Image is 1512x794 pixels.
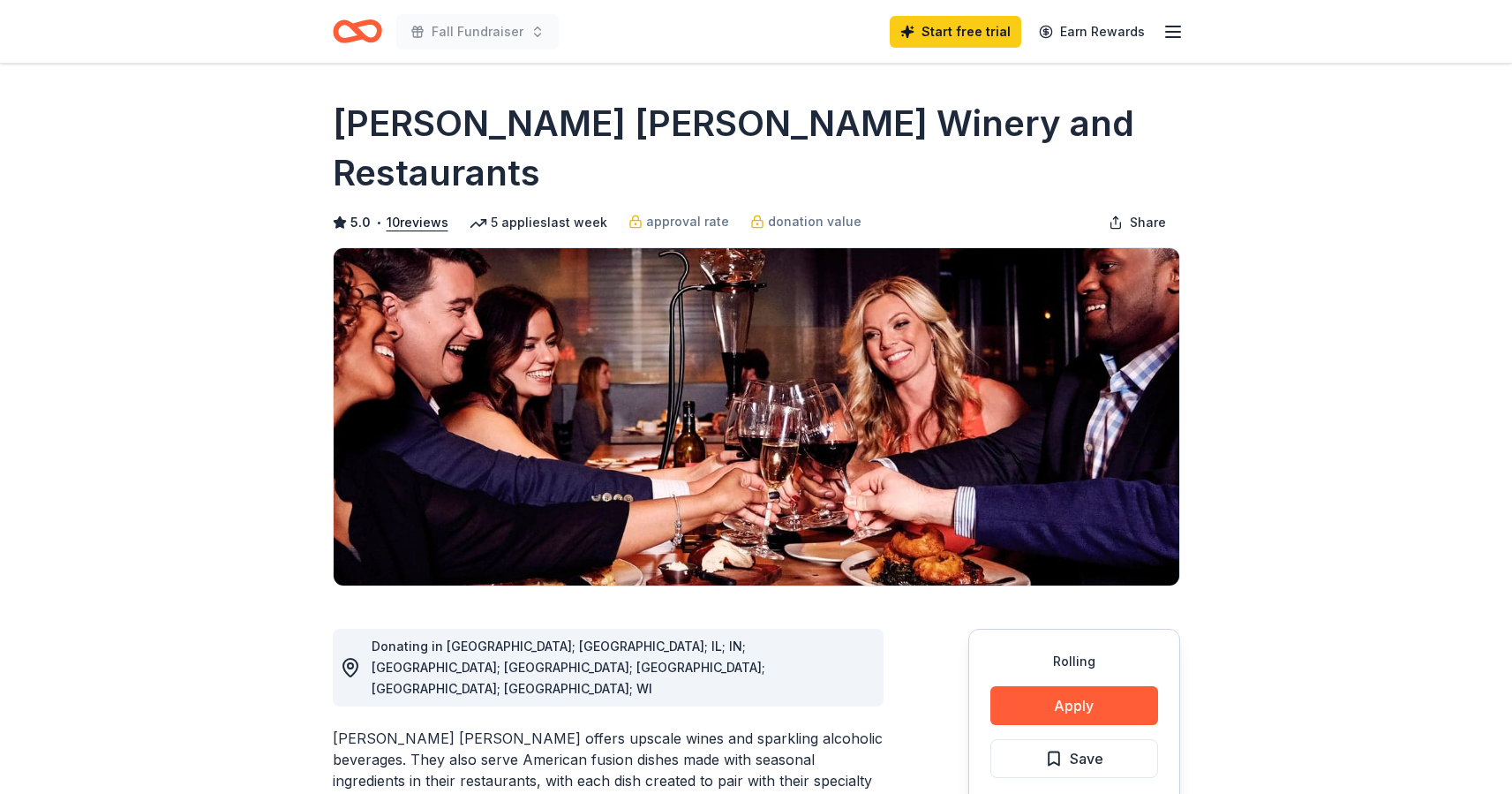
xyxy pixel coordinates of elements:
[1028,16,1155,48] a: Earn Rewards
[375,216,381,230] span: •
[396,14,559,49] button: Fall Fundraiser
[646,211,729,232] span: approval rate
[333,11,382,52] a: Home
[350,212,371,233] span: 5.0
[990,686,1158,725] button: Apply
[1095,205,1180,240] button: Share
[1070,747,1103,770] span: Save
[334,248,1179,586] img: Image for Cooper's Hawk Winery and Restaurants
[628,211,729,232] a: approval rate
[333,99,1180,198] h1: [PERSON_NAME] [PERSON_NAME] Winery and Restaurants
[432,21,523,42] span: Fall Fundraiser
[890,16,1021,48] a: Start free trial
[990,739,1158,778] button: Save
[1130,212,1166,233] span: Share
[470,212,607,233] div: 5 applies last week
[387,212,448,233] button: 10reviews
[768,211,861,232] span: donation value
[372,639,765,696] span: Donating in [GEOGRAPHIC_DATA]; [GEOGRAPHIC_DATA]; IL; IN; [GEOGRAPHIC_DATA]; [GEOGRAPHIC_DATA]; [...
[750,211,861,232] a: donation value
[990,651,1158,672] div: Rolling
